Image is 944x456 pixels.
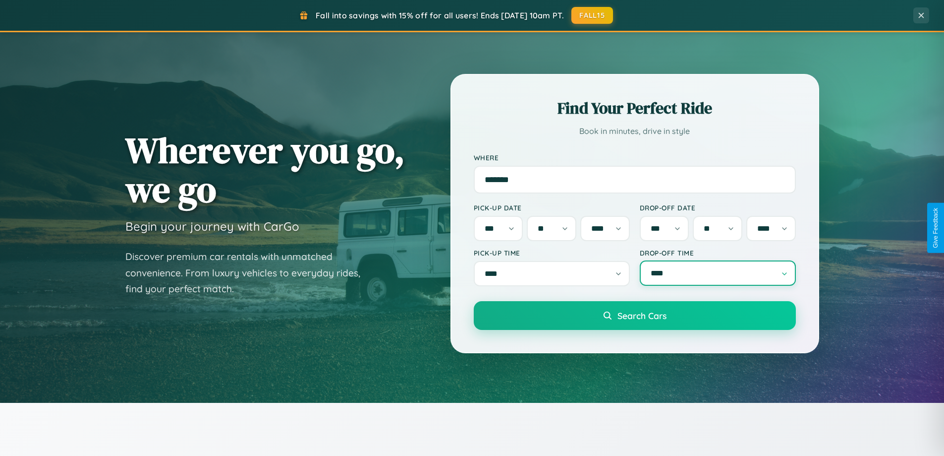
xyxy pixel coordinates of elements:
[474,124,796,138] p: Book in minutes, drive in style
[474,203,630,212] label: Pick-up Date
[932,208,939,248] div: Give Feedback
[474,249,630,257] label: Pick-up Time
[316,10,564,20] span: Fall into savings with 15% off for all users! Ends [DATE] 10am PT.
[125,219,299,234] h3: Begin your journey with CarGo
[617,310,666,321] span: Search Cars
[474,301,796,330] button: Search Cars
[640,249,796,257] label: Drop-off Time
[571,7,613,24] button: FALL15
[125,249,373,297] p: Discover premium car rentals with unmatched convenience. From luxury vehicles to everyday rides, ...
[474,97,796,119] h2: Find Your Perfect Ride
[125,130,405,209] h1: Wherever you go, we go
[640,203,796,212] label: Drop-off Date
[474,153,796,162] label: Where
